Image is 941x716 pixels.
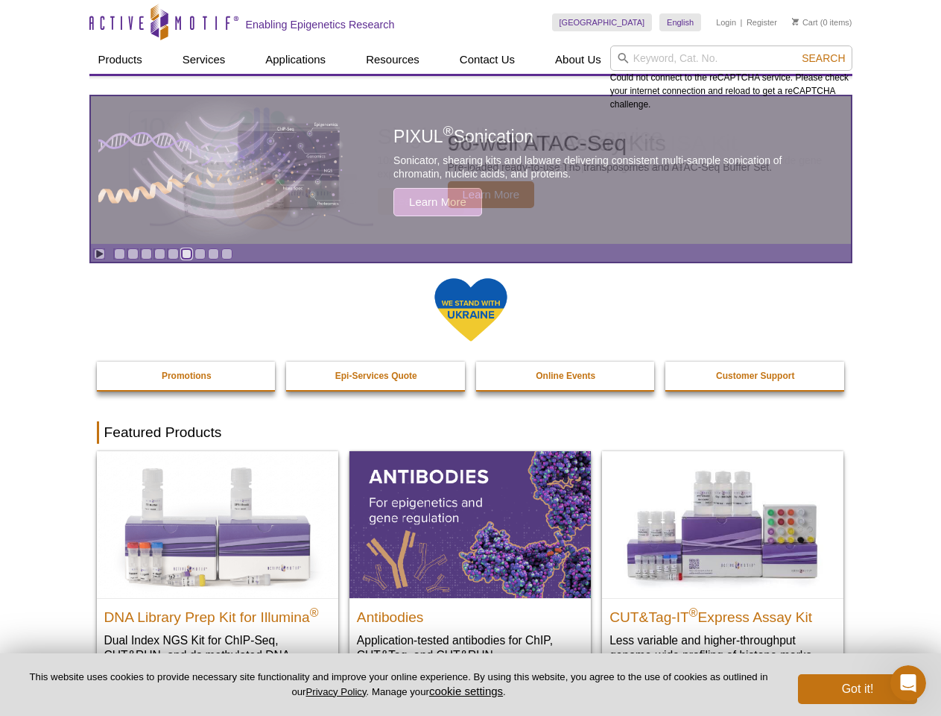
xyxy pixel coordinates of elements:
p: Dual Index NGS Kit for ChIP-Seq, CUT&RUN, and ds methylated DNA assays. [104,632,331,678]
a: Login [716,17,736,28]
a: PIXUL sonication PIXUL®Sonication Sonicator, shearing kits and labware delivering consistent mult... [91,96,851,244]
button: cookie settings [429,685,503,697]
h2: DNA Library Prep Kit for Illumina [104,603,331,625]
p: Application-tested antibodies for ChIP, CUT&Tag, and CUT&RUN. [357,632,583,663]
a: Cart [792,17,818,28]
img: DNA Library Prep Kit for Illumina [97,451,338,597]
article: PIXUL Sonication [91,96,851,244]
strong: Customer Support [716,371,794,381]
a: DNA Library Prep Kit for Illumina DNA Library Prep Kit for Illumina® Dual Index NGS Kit for ChIP-... [97,451,338,692]
a: Go to slide 2 [127,248,139,260]
sup: ® [443,124,454,139]
p: This website uses cookies to provide necessary site functionality and improve your online experie... [24,671,773,699]
a: English [659,13,701,31]
a: Go to slide 9 [221,248,232,260]
h2: Enabling Epigenetics Research [246,18,395,31]
li: (0 items) [792,13,852,31]
input: Keyword, Cat. No. [610,45,852,71]
button: Got it! [798,674,917,704]
a: Services [174,45,235,74]
a: Register [747,17,777,28]
p: Sonicator, shearing kits and labware delivering consistent multi-sample sonication of chromatin, ... [393,154,817,180]
a: Go to slide 5 [168,248,179,260]
a: Go to slide 1 [114,248,125,260]
a: Promotions [97,362,277,390]
li: | [741,13,743,31]
a: About Us [546,45,610,74]
a: Customer Support [665,362,846,390]
a: Toggle autoplay [94,248,105,260]
a: Go to slide 8 [208,248,219,260]
a: Epi-Services Quote [286,362,466,390]
a: Go to slide 4 [154,248,165,260]
iframe: Intercom live chat [890,665,926,701]
p: Less variable and higher-throughput genome-wide profiling of histone marks​. [609,632,836,663]
img: CUT&Tag-IT® Express Assay Kit [602,451,843,597]
a: Privacy Policy [305,686,366,697]
a: Applications [256,45,335,74]
a: Products [89,45,151,74]
a: Resources [357,45,428,74]
img: All Antibodies [349,451,591,597]
a: Go to slide 7 [194,248,206,260]
a: CUT&Tag-IT® Express Assay Kit CUT&Tag-IT®Express Assay Kit Less variable and higher-throughput ge... [602,451,843,677]
img: Your Cart [792,18,799,25]
strong: Online Events [536,371,595,381]
img: PIXUL sonication [98,95,344,245]
h2: CUT&Tag-IT Express Assay Kit [609,603,836,625]
button: Search [797,51,849,65]
strong: Epi-Services Quote [335,371,417,381]
h2: Antibodies [357,603,583,625]
span: Learn More [393,188,482,216]
a: [GEOGRAPHIC_DATA] [552,13,653,31]
sup: ® [689,606,698,618]
h2: Featured Products [97,421,845,444]
strong: Promotions [162,371,212,381]
a: All Antibodies Antibodies Application-tested antibodies for ChIP, CUT&Tag, and CUT&RUN. [349,451,591,677]
a: Online Events [476,362,656,390]
a: Go to slide 6 [181,248,192,260]
img: We Stand With Ukraine [434,277,508,343]
div: Could not connect to the reCAPTCHA service. Please check your internet connection and reload to g... [610,45,852,111]
a: Contact Us [451,45,524,74]
sup: ® [310,606,319,618]
a: Go to slide 3 [141,248,152,260]
span: PIXUL Sonication [393,127,533,146]
span: Search [802,52,845,64]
